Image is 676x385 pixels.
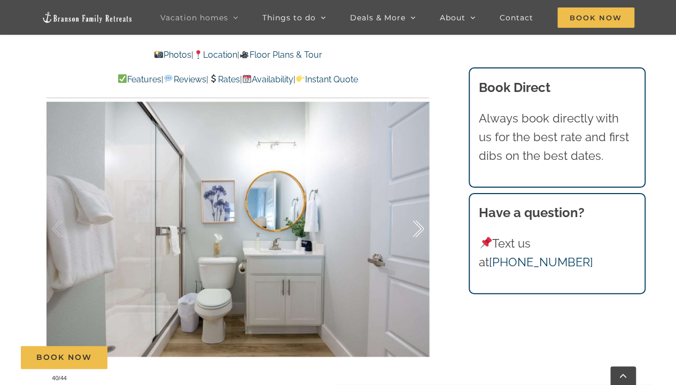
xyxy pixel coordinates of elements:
[243,74,251,83] img: 📆
[479,234,635,272] p: Text us at
[242,74,293,84] a: Availability
[118,74,127,83] img: ✅
[164,74,206,84] a: Reviews
[557,7,634,28] span: Book Now
[164,74,173,83] img: 💬
[262,14,316,21] span: Things to do
[479,203,635,222] h3: Have a question?
[479,78,635,97] h3: Book Direct
[154,50,163,59] img: 📸
[239,50,322,60] a: Floor Plans & Tour
[46,48,429,62] p: | |
[500,14,533,21] span: Contact
[42,11,133,24] img: Branson Family Retreats Logo
[46,73,429,87] p: | | | |
[21,346,107,369] a: Book Now
[479,109,635,166] p: Always book directly with us for the best rate and first dibs on the best dates.
[208,74,240,84] a: Rates
[440,14,465,21] span: About
[118,74,161,84] a: Features
[296,74,305,83] img: 👉
[296,74,358,84] a: Instant Quote
[480,237,492,249] img: 📌
[194,50,203,59] img: 📍
[154,50,191,60] a: Photos
[489,255,593,269] a: [PHONE_NUMBER]
[36,353,92,362] span: Book Now
[209,74,217,83] img: 💲
[240,50,248,59] img: 🎥
[160,14,228,21] span: Vacation homes
[193,50,237,60] a: Location
[350,14,406,21] span: Deals & More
